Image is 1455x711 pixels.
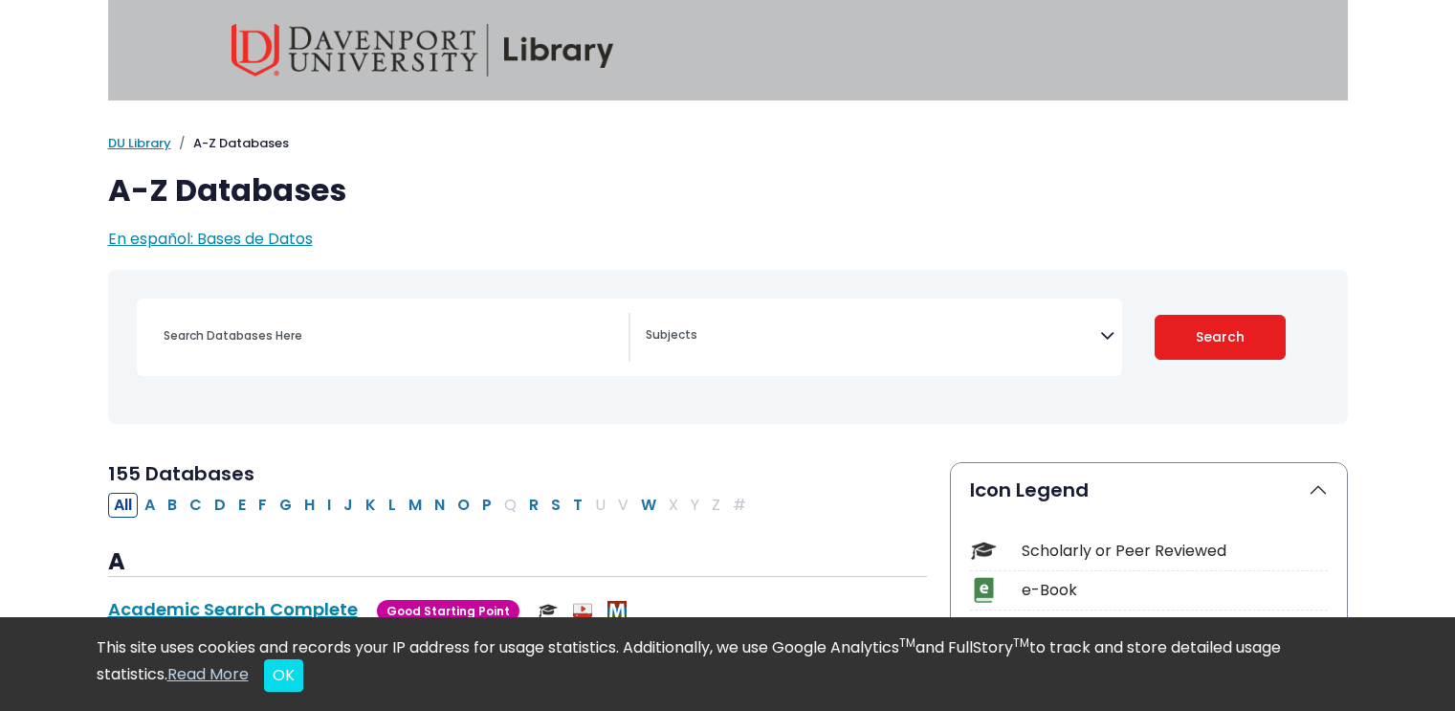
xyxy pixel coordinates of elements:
a: Read More [167,663,249,685]
button: Filter Results N [429,493,451,518]
a: DU Library [108,134,171,152]
button: Filter Results A [139,493,161,518]
button: Filter Results F [253,493,273,518]
button: All [108,493,138,518]
button: Filter Results E [232,493,252,518]
button: Filter Results T [567,493,588,518]
nav: breadcrumb [108,134,1348,153]
button: Filter Results D [209,493,231,518]
a: En español: Bases de Datos [108,228,313,250]
div: Scholarly or Peer Reviewed [1022,540,1328,563]
button: Filter Results H [298,493,320,518]
a: Academic Search Complete [108,597,358,621]
sup: TM [1013,634,1029,651]
button: Filter Results I [321,493,337,518]
button: Filter Results W [635,493,662,518]
span: Good Starting Point [377,600,519,622]
h1: A-Z Databases [108,172,1348,209]
button: Filter Results S [545,493,566,518]
button: Close [264,659,303,692]
img: Davenport University Library [231,24,614,77]
img: Scholarly or Peer Reviewed [539,601,558,620]
nav: Search filters [108,270,1348,424]
img: Icon Scholarly or Peer Reviewed [971,538,997,564]
div: e-Book [1022,579,1328,602]
img: MeL (Michigan electronic Library) [607,601,627,620]
button: Filter Results O [452,493,475,518]
button: Submit for Search Results [1155,315,1286,360]
button: Filter Results P [476,493,497,518]
div: This site uses cookies and records your IP address for usage statistics. Additionally, we use Goo... [97,636,1359,692]
input: Search database by title or keyword [152,322,628,349]
img: Audio & Video [573,601,592,620]
button: Filter Results K [360,493,382,518]
img: Icon e-Book [971,577,997,603]
button: Filter Results M [403,493,428,518]
h3: A [108,548,927,577]
button: Filter Results R [523,493,544,518]
button: Filter Results G [274,493,298,518]
textarea: Search [646,329,1100,344]
sup: TM [899,634,915,651]
button: Filter Results C [184,493,208,518]
li: A-Z Databases [171,134,289,153]
button: Filter Results B [162,493,183,518]
button: Icon Legend [951,463,1347,517]
span: 155 Databases [108,460,254,487]
button: Filter Results L [383,493,402,518]
div: Alpha-list to filter by first letter of database name [108,493,754,515]
button: Filter Results J [338,493,359,518]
